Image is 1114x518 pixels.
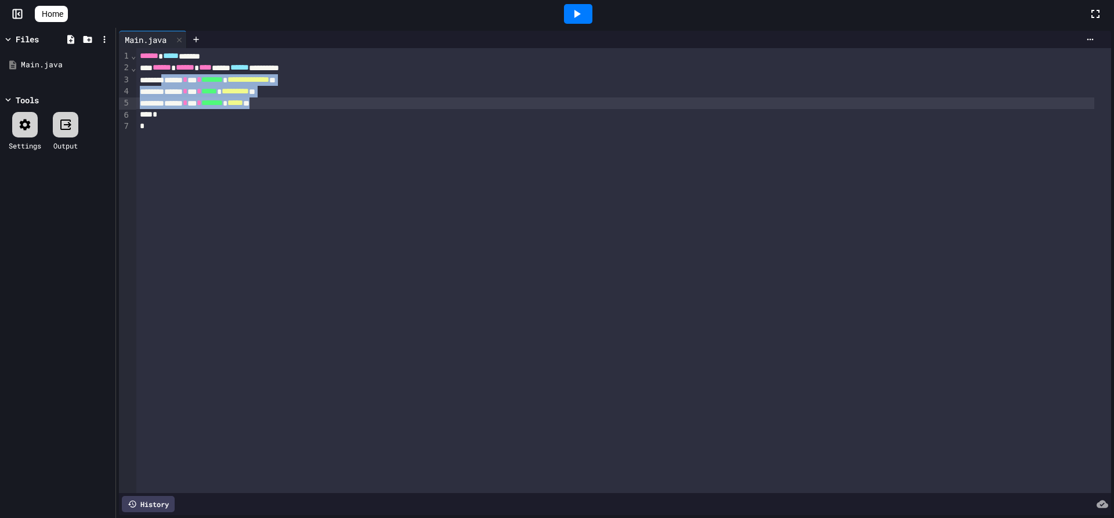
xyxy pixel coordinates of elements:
[42,8,63,20] span: Home
[35,6,68,22] a: Home
[119,34,172,46] div: Main.java
[16,33,39,45] div: Files
[16,94,39,106] div: Tools
[119,62,131,74] div: 2
[53,140,78,151] div: Output
[119,110,131,121] div: 6
[119,97,131,109] div: 5
[9,140,41,151] div: Settings
[131,51,136,60] span: Fold line
[131,63,136,73] span: Fold line
[119,86,131,97] div: 4
[119,74,131,86] div: 3
[21,59,111,71] div: Main.java
[119,50,131,62] div: 1
[122,496,175,512] div: History
[119,121,131,132] div: 7
[119,31,187,48] div: Main.java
